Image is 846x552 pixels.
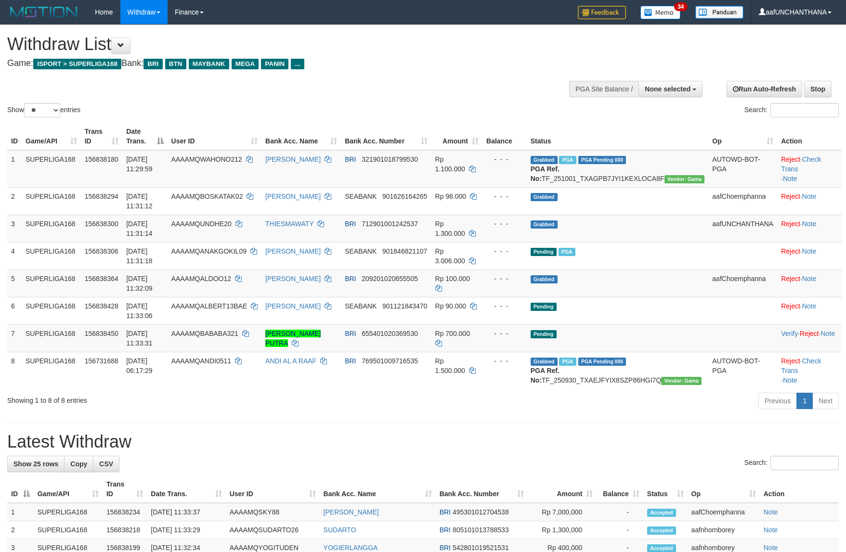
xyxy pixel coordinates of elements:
a: Show 25 rows [7,456,65,472]
span: ... [291,59,304,69]
label: Search: [744,456,839,470]
span: Rp 1.500.000 [435,357,465,374]
a: Note [802,247,817,255]
a: Stop [804,81,832,97]
span: 156838294 [85,193,118,200]
td: · · [777,150,842,188]
label: Search: [744,103,839,117]
td: AUTOWD-BOT-PGA [708,352,777,389]
b: PGA Ref. No: [531,165,560,182]
span: Copy 209201020655505 to clipboard [362,275,418,282]
span: MAYBANK [189,59,229,69]
span: [DATE] 11:33:06 [126,302,153,320]
th: Balance [482,123,527,150]
a: Check Trans [781,155,821,173]
input: Search: [770,456,839,470]
span: ISPORT > SUPERLIGA168 [33,59,121,69]
span: [DATE] 11:31:14 [126,220,153,237]
span: AAAAMQALBERT13BAE [171,302,247,310]
a: SUDARTO [324,526,356,534]
span: 156838428 [85,302,118,310]
h4: Game: Bank: [7,59,554,68]
th: Trans ID: activate to sort column ascending [81,123,122,150]
td: SUPERLIGA168 [22,270,81,297]
th: Status: activate to sort column ascending [643,475,688,503]
div: - - - [486,192,523,201]
td: 2 [7,521,34,539]
div: PGA Site Balance / [569,81,638,97]
a: YOGIERLANGGA [324,544,378,552]
td: · [777,297,842,324]
b: PGA Ref. No: [531,367,560,384]
span: Copy 495301012704538 to clipboard [453,508,509,516]
td: 8 [7,352,22,389]
th: Op: activate to sort column ascending [708,123,777,150]
a: Reject [781,220,800,228]
td: aafChoemphanna [708,187,777,215]
span: Grabbed [531,156,558,164]
span: PGA Pending [578,156,626,164]
td: - [597,521,643,539]
span: Copy 655401020369530 to clipboard [362,330,418,337]
a: Note [764,508,778,516]
span: Rp 100.000 [435,275,470,282]
a: Note [802,193,817,200]
th: ID: activate to sort column descending [7,475,34,503]
span: Rp 3.006.000 [435,247,465,265]
td: SUPERLIGA168 [22,242,81,270]
span: Grabbed [531,220,558,229]
a: [PERSON_NAME] [265,155,321,163]
span: CSV [99,460,113,468]
a: Copy [64,456,93,472]
th: Game/API: activate to sort column ascending [34,475,103,503]
td: SUPERLIGA168 [22,215,81,242]
span: BRI [440,526,451,534]
span: Copy [70,460,87,468]
span: SEABANK [345,193,377,200]
td: 5 [7,270,22,297]
a: Previous [758,393,797,409]
a: 1 [796,393,813,409]
td: AAAAMQSUDARTO26 [226,521,320,539]
span: BRI [345,357,356,365]
th: Action [777,123,842,150]
span: Rp 90.000 [435,302,467,310]
span: Pending [531,330,557,338]
span: BRI [345,220,356,228]
span: AAAAMQANDI0511 [171,357,232,365]
div: Showing 1 to 8 of 8 entries [7,392,345,405]
td: aafChoemphanna [688,503,760,521]
td: · [777,270,842,297]
td: 1 [7,150,22,188]
h1: Withdraw List [7,35,554,54]
a: Note [783,376,797,384]
td: SUPERLIGA168 [22,297,81,324]
td: SUPERLIGA168 [22,150,81,188]
td: SUPERLIGA168 [22,352,81,389]
td: 2 [7,187,22,215]
span: Grabbed [531,358,558,366]
a: [PERSON_NAME] PUTRA [265,330,321,347]
a: [PERSON_NAME] [265,247,321,255]
span: Copy 901846821107 to clipboard [382,247,427,255]
span: PGA Pending [578,358,626,366]
span: [DATE] 11:31:12 [126,193,153,210]
a: THIESMAWATY [265,220,313,228]
td: 156838234 [103,503,147,521]
span: BRI [345,275,356,282]
span: [DATE] 11:33:31 [126,330,153,347]
th: Date Trans.: activate to sort column descending [122,123,167,150]
span: MEGA [232,59,259,69]
input: Search: [770,103,839,117]
a: Run Auto-Refresh [727,81,802,97]
img: Feedback.jpg [578,6,626,19]
span: [DATE] 06:17:29 [126,357,153,374]
span: [DATE] 11:31:18 [126,247,153,265]
span: 156838450 [85,330,118,337]
th: ID [7,123,22,150]
select: Showentries [24,103,60,117]
label: Show entries [7,103,80,117]
td: 3 [7,215,22,242]
div: - - - [486,329,523,338]
button: None selected [638,81,703,97]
